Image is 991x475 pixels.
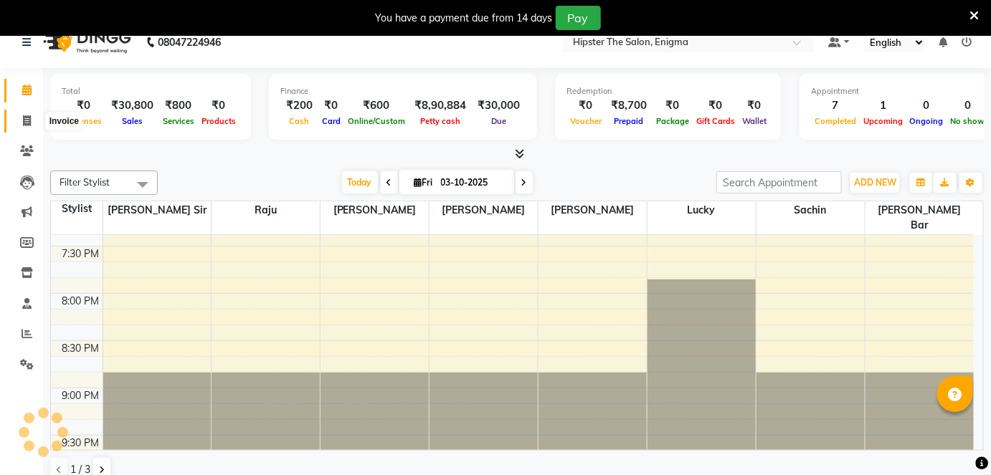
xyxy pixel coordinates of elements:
[344,97,409,114] div: ₹600
[860,97,906,114] div: 1
[62,97,105,114] div: ₹0
[342,171,378,193] span: Today
[321,201,429,219] span: [PERSON_NAME]
[566,85,770,97] div: Redemption
[198,116,240,126] span: Products
[118,116,146,126] span: Sales
[198,97,240,114] div: ₹0
[611,116,648,126] span: Prepaid
[811,85,989,97] div: Appointment
[344,116,409,126] span: Online/Custom
[409,97,472,114] div: ₹8,90,884
[472,97,526,114] div: ₹30,000
[318,97,344,114] div: ₹0
[437,172,508,193] input: 2025-10-03
[716,171,842,193] input: Search Appointment
[46,113,82,130] div: Invoice
[411,177,437,188] span: Fri
[757,201,865,219] span: sachin
[811,116,860,126] span: Completed
[556,6,601,30] button: Pay
[539,201,647,219] span: [PERSON_NAME]
[693,116,739,126] span: Gift Cards
[947,97,989,114] div: 0
[811,97,860,114] div: 7
[739,116,770,126] span: Wallet
[318,116,344,126] span: Card
[906,97,947,114] div: 0
[60,294,103,309] div: 8:00 PM
[212,201,320,219] span: Raju
[60,388,103,403] div: 9:00 PM
[417,116,464,126] span: Petty cash
[286,116,313,126] span: Cash
[488,116,510,126] span: Due
[159,116,198,126] span: Services
[566,97,605,114] div: ₹0
[605,97,653,114] div: ₹8,700
[854,177,896,188] span: ADD NEW
[866,201,974,234] span: [PERSON_NAME] bar
[860,116,906,126] span: Upcoming
[60,436,103,451] div: 9:30 PM
[430,201,538,219] span: [PERSON_NAME]
[158,22,221,62] b: 08047224946
[280,85,526,97] div: Finance
[62,85,240,97] div: Total
[693,97,739,114] div: ₹0
[376,11,553,26] div: You have a payment due from 14 days
[37,22,135,62] img: logo
[103,201,212,219] span: [PERSON_NAME] sir
[739,97,770,114] div: ₹0
[906,116,947,126] span: Ongoing
[60,176,110,188] span: Filter Stylist
[60,341,103,356] div: 8:30 PM
[648,201,756,219] span: Lucky
[280,97,318,114] div: ₹200
[159,97,198,114] div: ₹800
[653,97,693,114] div: ₹0
[51,201,103,216] div: Stylist
[60,246,103,262] div: 7:30 PM
[850,173,900,193] button: ADD NEW
[653,116,693,126] span: Package
[105,97,159,114] div: ₹30,800
[947,116,989,126] span: No show
[566,116,605,126] span: Voucher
